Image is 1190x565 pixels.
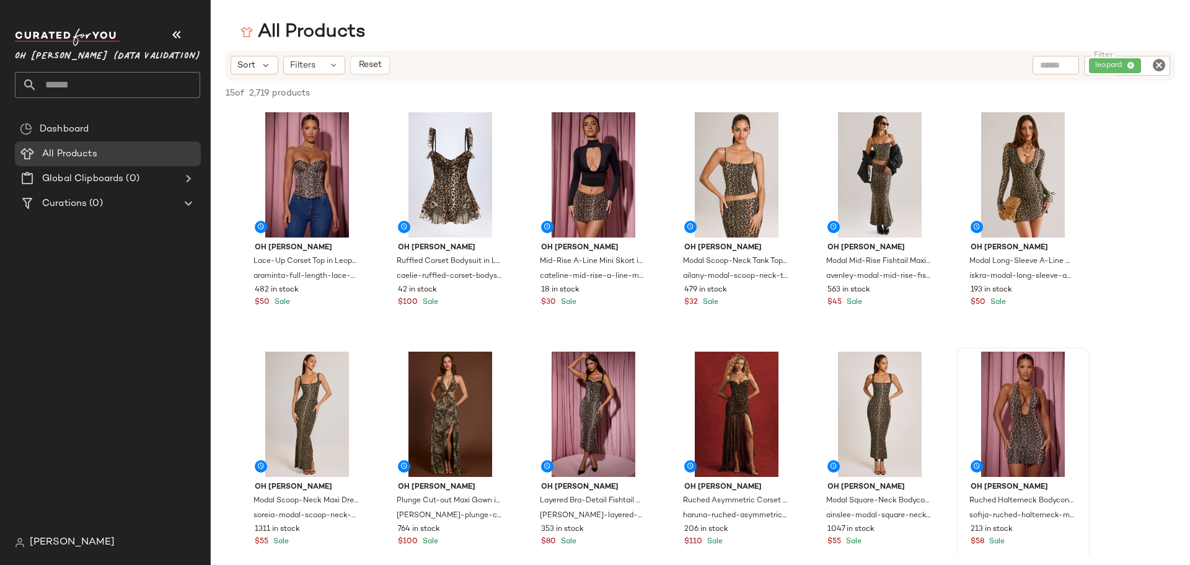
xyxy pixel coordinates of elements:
img: cfy_white_logo.C9jOOHJF.svg [15,29,120,46]
div: All Products [240,20,366,45]
span: Sale [987,538,1005,546]
span: Layered Bra-Detail Fishtail Midaxi Dress in Leopard Print [540,496,645,507]
img: valentina-layered-bra-detail-fishtail-midaxi-dress-leopard-print_1_250207113221.jpg [531,352,656,477]
span: (0) [123,172,139,186]
span: $58 [971,536,984,548]
img: iskra-modal-long-sleeve-a-line-mini-dress-in-leopard-print_1_250915010145.jpg [961,112,1085,238]
span: $100 [398,297,418,308]
span: Lace-Up Corset Top in Leopard Print [253,256,358,267]
span: Sale [988,298,1006,306]
span: Sale [558,298,576,306]
span: 213 in stock [971,524,1013,535]
span: Oh [PERSON_NAME] (Data Validation) [15,42,200,65]
span: Curations [42,197,87,211]
span: Ruched Asymmetric Corset Gown in Leopard Print [683,496,788,507]
span: ailany-modal-scoop-neck-tank-top-in-leopard-print [683,271,788,282]
span: 42 in stock [398,285,437,296]
span: Plunge Cut-out Maxi Gown in Leopard Print [397,496,501,507]
span: Sale [271,538,289,546]
span: Oh [PERSON_NAME] [398,482,503,493]
span: Oh [PERSON_NAME] [684,242,789,254]
span: Oh [PERSON_NAME] [971,242,1075,254]
span: Oh [PERSON_NAME] [971,482,1075,493]
span: Oh [PERSON_NAME] [255,482,359,493]
span: $45 [827,297,842,308]
img: svg%3e [20,123,32,135]
span: caelie-ruffled-corset-bodysuit-leopard-print [397,271,501,282]
span: Reset [358,60,381,70]
span: 764 in stock [398,524,440,535]
img: caelie-ruffled-corset-bodysuit-leopard-print_1_250922083353.jpg [388,112,513,238]
span: Modal Mid-Rise Fishtail Maxi Skirt in Leopard Print [826,256,931,267]
span: Sale [558,538,576,546]
span: Filters [290,59,315,72]
span: haruna-ruched-asymmetric-corset-gown-leopard-print [683,510,788,522]
span: Sort [237,59,255,72]
span: sofija-ruched-halterneck-mini-dress-leopard-print [969,510,1074,522]
span: $100 [398,536,418,548]
span: 479 in stock [684,285,727,296]
img: tarsia-plunge-cut-out-maxi-gown-in-leopard-print_1_250916025711.jpg [388,352,513,477]
span: $50 [255,297,270,308]
span: Modal Long-Sleeve A-Line Mini Dress in Leopard Print [969,256,1074,267]
span: 482 in stock [255,285,299,296]
span: Sale [844,538,862,546]
img: haruna-ruched-asymmetric-corset-gown-leopard-print_1_25070808271.jpg [674,352,799,477]
span: Oh [PERSON_NAME] [684,482,789,493]
span: leopard [1095,60,1127,71]
span: 353 in stock [541,524,584,535]
img: araminta-full-length-lace-up-corset-top-leopard-print_1_250207102940.jpg [245,112,369,238]
span: Sale [420,298,438,306]
span: [PERSON_NAME] [30,535,115,550]
span: All Products [42,147,97,161]
img: svg%3e [15,538,25,548]
span: avenley-modal-mid-rise-fishtail-maxi-skirt-in-leopard-print [826,271,931,282]
i: Clear Filter [1152,58,1166,73]
span: Oh [PERSON_NAME] [827,482,932,493]
span: Sale [272,298,290,306]
span: Oh [PERSON_NAME] [398,242,503,254]
span: Modal Scoop-Neck Maxi Dress in Leopard Print [253,496,358,507]
span: 1311 in stock [255,524,300,535]
span: 193 in stock [971,285,1012,296]
span: Sale [705,538,723,546]
span: $50 [971,297,985,308]
span: 1047 in stock [827,524,875,535]
span: Oh [PERSON_NAME] [255,242,359,254]
span: Sale [844,298,862,306]
span: araminta-full-length-lace-up-corset-top-leopard-print [253,271,358,282]
img: ainslee-modal-square-neck-midi-dress-leopard-print_1_250905111944.jpg [818,352,942,477]
button: Reset [350,56,390,74]
span: 2,719 products [249,87,310,100]
span: iskra-modal-long-sleeve-a-line-mini-dress-in-leopard-print [969,271,1074,282]
img: soreia-modal-scoop-neck-maxi-dress-in-leopard-print_1_25090509374.jpg [245,352,369,477]
span: $32 [684,297,698,308]
img: ailany-modal-scoop-neck-tank-top-in-leopard-print_1_250902093616.jpg [674,112,799,238]
span: [PERSON_NAME]-layered-bra-detail-fishtail-midaxi-dress-leopard-print [540,510,645,522]
span: [PERSON_NAME]-plunge-cut-out-maxi-gown-in-leopard-print [397,510,501,522]
span: 206 in stock [684,524,728,535]
span: (0) [87,197,102,211]
span: Ruched Halterneck Bodycon Mini Dress in Leopard [969,496,1074,507]
span: cateline-mid-rise-a-line-mini-skort-leopard-print [540,271,645,282]
span: $110 [684,536,702,548]
span: Oh [PERSON_NAME] [541,242,646,254]
span: soreia-modal-scoop-neck-maxi-dress-in-leopard-print [253,510,358,522]
span: ainslee-modal-square-neck-midi-dress-leopard-print [826,510,931,522]
span: Modal Scoop-Neck Tank Top in Leopard Print [683,256,788,267]
span: 18 in stock [541,285,580,296]
span: $80 [541,536,556,548]
span: 15 of [226,87,244,100]
span: Oh [PERSON_NAME] [827,242,932,254]
span: 563 in stock [827,285,870,296]
span: $55 [255,536,268,548]
span: Ruffled Corset Bodysuit in Leopard Print [397,256,501,267]
img: svg%3e [240,26,253,38]
img: cateline-mid-rise-a-line-mini-skort-leopard-print_1_250206023329.jpg [531,112,656,238]
span: Global Clipboards [42,172,123,186]
span: Sale [700,298,718,306]
span: Dashboard [40,122,89,136]
img: avenley-modal-mid-rise-fishtail-maxi-skirt-in-leopard-print_1_250902093432.jpg [818,112,942,238]
span: Sale [420,538,438,546]
span: Oh [PERSON_NAME] [541,482,646,493]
